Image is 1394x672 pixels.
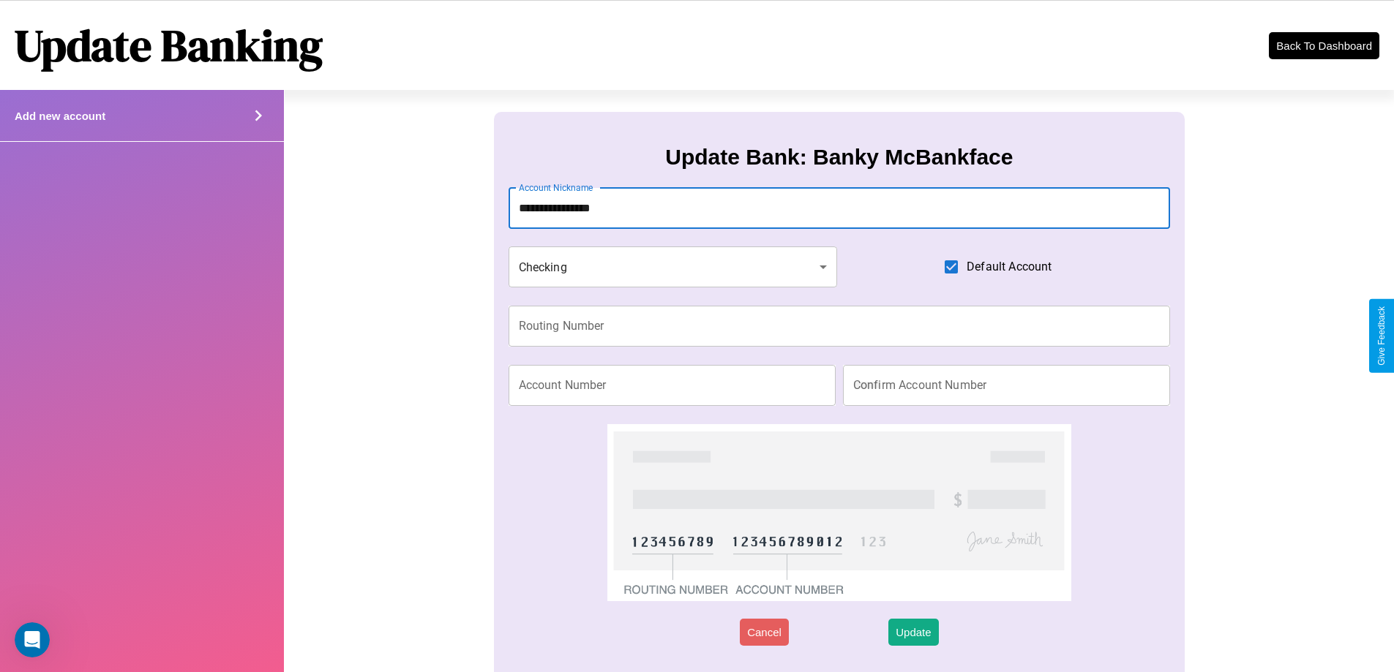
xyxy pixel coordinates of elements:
h4: Add new account [15,110,105,122]
h1: Update Banking [15,15,323,75]
button: Update [888,619,938,646]
div: Give Feedback [1376,306,1387,366]
button: Cancel [740,619,789,646]
img: check [607,424,1071,601]
button: Back To Dashboard [1269,32,1379,59]
div: Checking [509,246,838,287]
iframe: Intercom live chat [15,622,50,657]
label: Account Nickname [519,181,593,194]
h3: Update Bank: Banky McBankface [665,145,1013,170]
span: Default Account [967,258,1052,276]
